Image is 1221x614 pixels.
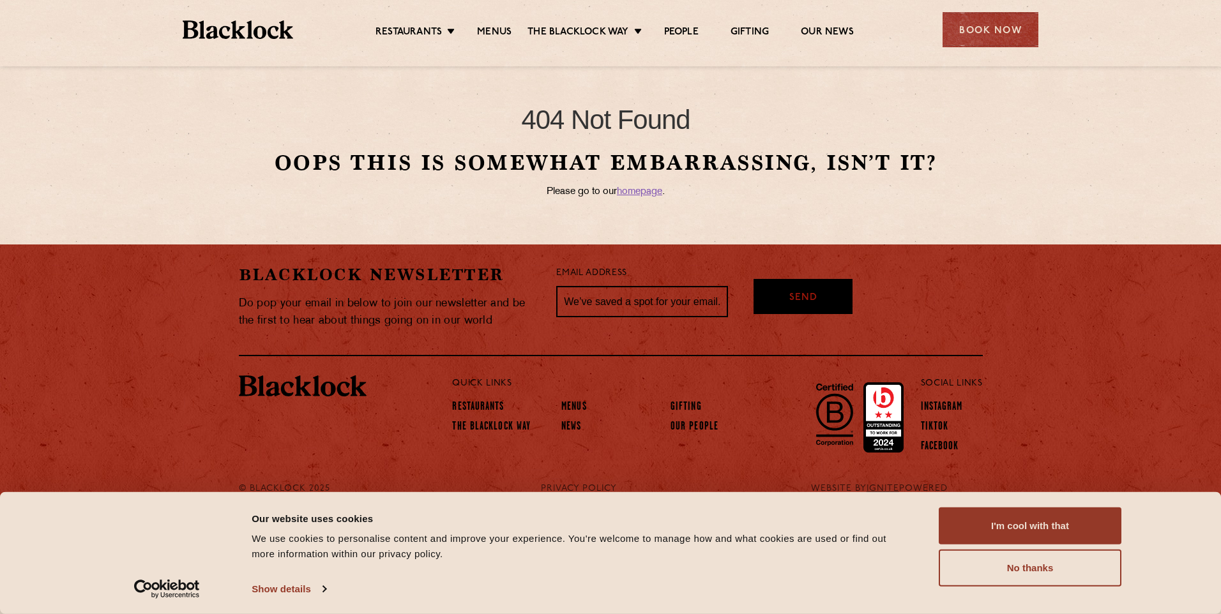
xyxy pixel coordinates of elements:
p: Do pop your email in below to join our newsletter and be the first to hear about things going on ... [239,295,538,329]
label: Email Address [556,266,626,281]
img: B-Corp-Logo-Black-RGB.svg [808,376,861,453]
a: Menus [561,401,587,415]
a: Restaurants [375,26,442,40]
button: No thanks [939,550,1121,587]
a: Menus [477,26,512,40]
a: News [561,421,581,435]
div: Book Now [943,12,1038,47]
a: Gifting [671,401,702,415]
a: Usercentrics Cookiebot - opens in a new window [111,580,223,599]
a: People [664,26,699,40]
div: Our website uses cookies [252,511,910,526]
a: TikTok [921,421,949,435]
h2: Blacklock Newsletter [239,264,538,286]
a: The Blacklock Way [452,421,531,435]
a: PRIVACY POLICY [541,483,617,495]
a: Show details [252,580,326,599]
a: Restaurants [452,401,504,415]
a: IGNITE [867,484,899,493]
button: I'm cool with that [939,507,1121,544]
p: Quick Links [452,375,878,392]
a: The Blacklock Way [527,26,628,40]
a: Gifting [731,26,769,40]
span: Send [789,291,817,306]
a: Our People [671,421,718,435]
p: Please go to our . [71,187,1141,197]
img: BL_Textured_Logo-footer-cropped.svg [183,20,293,39]
a: homepage [617,187,662,197]
h2: Oops this is somewhat embarrassing, isn’t it? [71,151,1141,176]
p: Social Links [921,375,983,392]
div: © Blacklock 2025 [229,483,356,506]
input: We’ve saved a spot for your email... [556,286,728,318]
a: Instagram [921,401,963,415]
h1: 404 Not Found [71,104,1141,137]
a: Our News [801,26,854,40]
img: Accred_2023_2star.png [863,382,904,453]
img: BL_Textured_Logo-footer-cropped.svg [239,375,367,397]
div: We use cookies to personalise content and improve your experience. You're welcome to manage how a... [252,531,910,562]
div: WEBSITE BY POWERED BY [801,483,992,506]
a: Facebook [921,440,959,454]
